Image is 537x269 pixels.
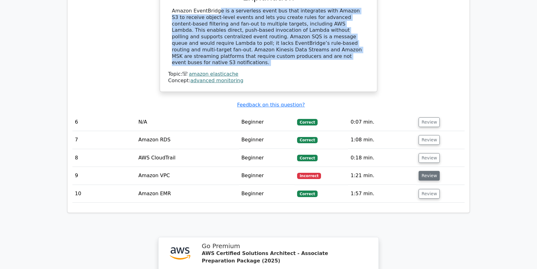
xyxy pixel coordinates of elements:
td: Amazon VPC [136,167,239,185]
td: 7 [72,131,136,149]
td: 9 [72,167,136,185]
div: Concept: [168,78,369,84]
button: Review [419,171,440,181]
span: Correct [297,137,317,143]
td: Beginner [239,131,295,149]
a: Feedback on this question? [237,102,305,108]
td: AWS CloudTrail [136,149,239,167]
td: 0:07 min. [348,113,416,131]
td: 1:08 min. [348,131,416,149]
td: 1:21 min. [348,167,416,185]
span: Correct [297,191,317,197]
td: 8 [72,149,136,167]
div: Topic: [168,71,369,78]
button: Review [419,153,440,163]
div: Amazon EventBridge is a serverless event bus that integrates with Amazon S3 to receive object-lev... [172,8,365,66]
button: Review [419,189,440,199]
td: Amazon RDS [136,131,239,149]
td: Amazon EMR [136,185,239,203]
span: Correct [297,119,317,125]
td: Beginner [239,113,295,131]
td: 1:57 min. [348,185,416,203]
td: 6 [72,113,136,131]
a: amazon elasticache [189,71,238,77]
span: Incorrect [297,173,321,179]
td: 0:18 min. [348,149,416,167]
button: Review [419,135,440,145]
a: advanced monitoring [190,78,244,83]
td: 10 [72,185,136,203]
td: Beginner [239,185,295,203]
td: N/A [136,113,239,131]
button: Review [419,117,440,127]
span: Correct [297,155,317,161]
td: Beginner [239,167,295,185]
td: Beginner [239,149,295,167]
